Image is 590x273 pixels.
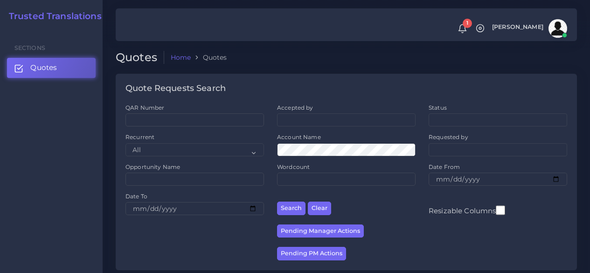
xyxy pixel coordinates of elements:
label: Accepted by [277,104,313,112]
label: Wordcount [277,163,310,171]
img: avatar [548,19,567,38]
button: Pending Manager Actions [277,224,364,238]
label: QAR Number [125,104,164,112]
a: [PERSON_NAME]avatar [487,19,570,38]
label: Opportunity Name [125,163,180,171]
span: Quotes [30,63,57,73]
li: Quotes [191,53,227,62]
a: 1 [454,24,471,34]
h4: Quote Requests Search [125,84,226,94]
span: 1 [463,19,472,28]
label: Status [429,104,447,112]
button: Search [277,202,305,215]
label: Requested by [429,133,468,141]
label: Account Name [277,133,321,141]
button: Clear [308,202,331,215]
a: Quotes [7,58,96,77]
a: Trusted Translations [2,11,102,22]
a: Home [171,53,191,62]
span: [PERSON_NAME] [492,24,543,30]
span: Sections [14,44,45,51]
input: Resizable Columns [496,204,505,216]
h2: Quotes [116,51,164,64]
label: Date From [429,163,460,171]
button: Pending PM Actions [277,247,346,260]
label: Recurrent [125,133,154,141]
label: Date To [125,192,147,200]
label: Resizable Columns [429,204,505,216]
